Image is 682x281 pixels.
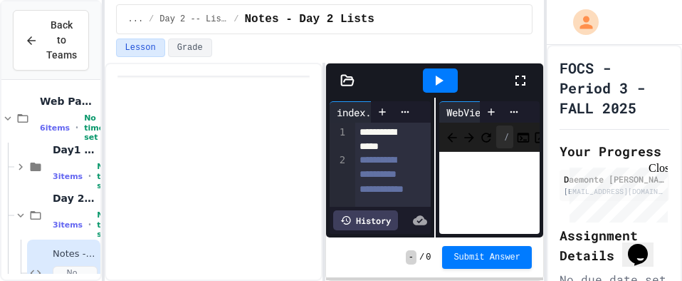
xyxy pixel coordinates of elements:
[439,101,530,123] div: WebView
[330,105,401,120] div: index.html
[406,250,416,265] span: -
[496,126,513,148] div: /
[479,128,493,145] button: Refresh
[53,220,83,230] span: 3 items
[53,172,83,181] span: 3 items
[442,246,532,269] button: Submit Answer
[560,225,669,265] h2: Assignment Details
[564,162,668,223] iframe: chat widget
[128,14,144,25] span: ...
[462,128,476,145] span: Forward
[53,192,98,205] span: Day 2 -- Lists Plus...
[439,105,493,120] div: WebView
[46,18,77,63] span: Back to Teams
[168,39,212,57] button: Grade
[622,224,668,267] iframe: chat widget
[516,128,530,145] button: Console
[333,210,398,230] div: History
[558,6,602,39] div: My Account
[75,122,78,133] span: •
[6,6,98,91] div: Chat with us now!Close
[445,128,459,145] span: Back
[53,248,98,260] span: Notes - Day 2 Lists
[13,10,89,71] button: Back to Teams
[533,128,547,145] button: Open in new tab
[88,170,91,182] span: •
[53,143,98,156] span: Day1 -- My First Page
[330,101,419,123] div: index.html
[560,141,669,161] h2: Your Progress
[84,113,104,142] span: No time set
[245,11,374,28] span: Notes - Day 2 Lists
[116,39,165,57] button: Lesson
[330,126,347,153] div: 1
[149,14,154,25] span: /
[234,14,238,25] span: /
[419,252,424,263] span: /
[40,95,98,108] span: Web Pages
[159,14,228,25] span: Day 2 -- Lists Plus...
[439,152,540,259] iframe: Web Preview
[40,123,70,133] span: 6 items
[560,58,669,118] h1: FOCS - Period 3 - FALL 2025
[97,162,117,190] span: No time set
[453,252,520,263] span: Submit Answer
[426,252,431,263] span: 0
[97,210,117,239] span: No time set
[330,153,347,226] div: 2
[88,219,91,230] span: •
